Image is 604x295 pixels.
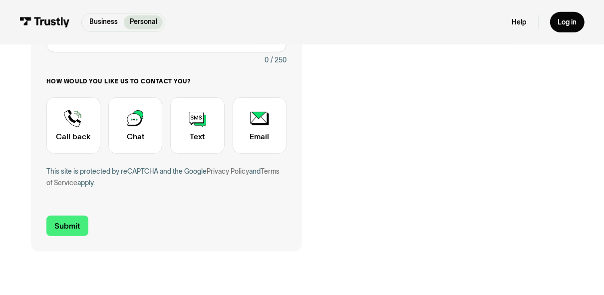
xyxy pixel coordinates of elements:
[19,17,70,27] img: Trustly Logo
[46,166,287,189] div: This site is protected by reCAPTCHA and the Google and apply.
[271,54,287,66] div: / 250
[46,168,280,187] a: Terms of Service
[89,17,118,27] p: Business
[46,216,88,236] input: Submit
[207,168,249,175] a: Privacy Policy
[84,15,124,29] a: Business
[46,77,287,85] label: How would you like us to contact you?
[512,18,527,27] a: Help
[558,18,577,27] div: Log in
[130,17,157,27] p: Personal
[124,15,163,29] a: Personal
[265,54,269,66] div: 0
[550,12,585,32] a: Log in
